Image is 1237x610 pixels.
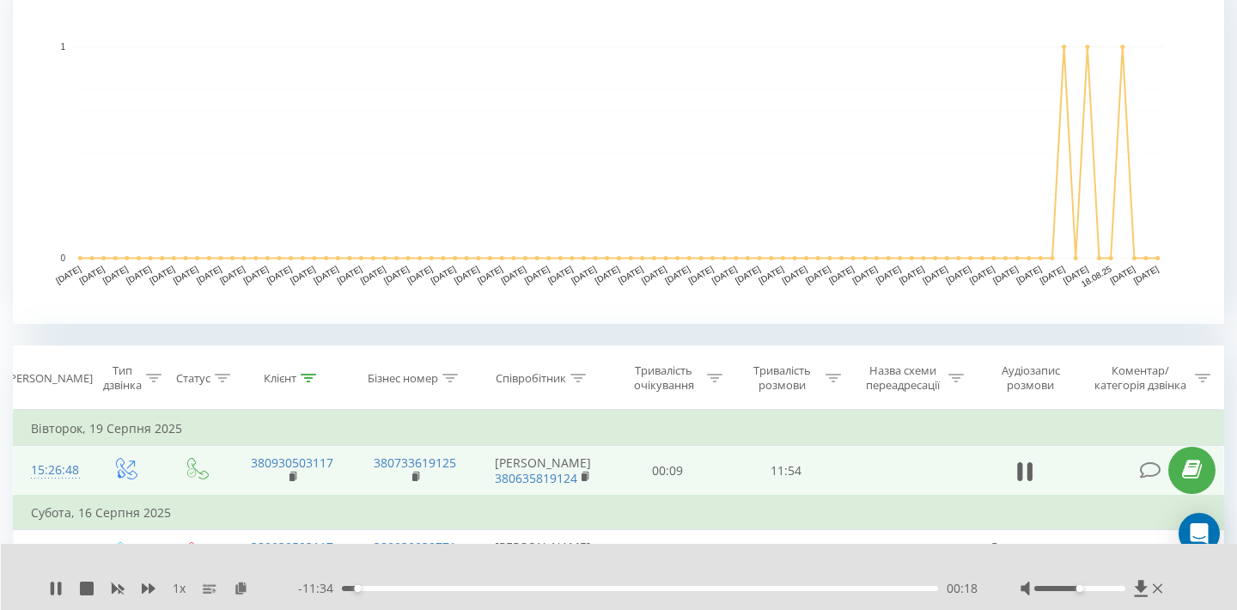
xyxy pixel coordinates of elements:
[125,264,153,285] text: [DATE]
[298,580,342,597] span: - 11:34
[1108,264,1136,285] text: [DATE]
[874,264,903,285] text: [DATE]
[609,446,728,497] td: 00:09
[476,264,504,285] text: [DATE]
[54,264,82,285] text: [DATE]
[945,264,973,285] text: [DATE]
[1090,363,1191,393] div: Коментар/категорія дзвінка
[312,264,340,285] text: [DATE]
[251,454,333,471] a: 380930503117
[336,264,364,285] text: [DATE]
[354,585,361,592] div: Accessibility label
[453,264,481,285] text: [DATE]
[827,264,856,285] text: [DATE]
[1062,264,1090,285] text: [DATE]
[499,264,527,285] text: [DATE]
[727,446,845,497] td: 11:54
[984,363,1077,393] div: Аудіозапис розмови
[289,264,317,285] text: [DATE]
[687,264,716,285] text: [DATE]
[477,446,609,497] td: [PERSON_NAME]
[1179,513,1220,554] div: Open Intercom Messenger
[368,371,438,386] div: Бізнес номер
[172,264,200,285] text: [DATE]
[1076,585,1083,592] div: Accessibility label
[477,530,609,581] td: [PERSON_NAME] ()
[359,264,387,285] text: [DATE]
[727,530,845,581] td: 00:00
[148,264,176,285] text: [DATE]
[781,264,809,285] text: [DATE]
[570,264,598,285] text: [DATE]
[523,264,551,285] text: [DATE]
[496,371,566,386] div: Співробітник
[218,264,247,285] text: [DATE]
[60,253,65,263] text: 0
[176,371,210,386] div: Статус
[609,530,728,581] td: 00:38
[625,363,704,393] div: Тривалість очікування
[251,539,333,555] a: 380930503117
[710,264,739,285] text: [DATE]
[546,264,575,285] text: [DATE]
[103,363,142,393] div: Тип дзвінка
[60,42,65,52] text: 1
[968,264,996,285] text: [DATE]
[850,264,879,285] text: [DATE]
[195,264,223,285] text: [DATE]
[663,264,692,285] text: [DATE]
[1039,264,1067,285] text: [DATE]
[921,264,949,285] text: [DATE]
[742,363,821,393] div: Тривалість розмови
[1132,264,1161,285] text: [DATE]
[593,264,621,285] text: [DATE]
[1080,264,1114,289] text: 18.08.25
[640,264,668,285] text: [DATE]
[14,496,1224,530] td: Субота, 16 Серпня 2025
[991,539,1058,570] span: Розмова не відбулась
[31,454,72,487] div: 15:26:48
[374,539,456,555] a: 380930930771
[430,264,458,285] text: [DATE]
[6,371,93,386] div: [PERSON_NAME]
[405,264,434,285] text: [DATE]
[804,264,832,285] text: [DATE]
[101,264,130,285] text: [DATE]
[265,264,294,285] text: [DATE]
[991,264,1020,285] text: [DATE]
[382,264,411,285] text: [DATE]
[173,580,186,597] span: 1 x
[31,538,72,571] div: 18:37:04
[734,264,762,285] text: [DATE]
[241,264,270,285] text: [DATE]
[947,580,978,597] span: 00:18
[78,264,107,285] text: [DATE]
[757,264,785,285] text: [DATE]
[495,470,577,486] a: 380635819124
[617,264,645,285] text: [DATE]
[861,363,944,393] div: Назва схеми переадресації
[1015,264,1043,285] text: [DATE]
[898,264,926,285] text: [DATE]
[374,454,456,471] a: 380733619125
[264,371,296,386] div: Клієнт
[14,412,1224,446] td: Вівторок, 19 Серпня 2025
